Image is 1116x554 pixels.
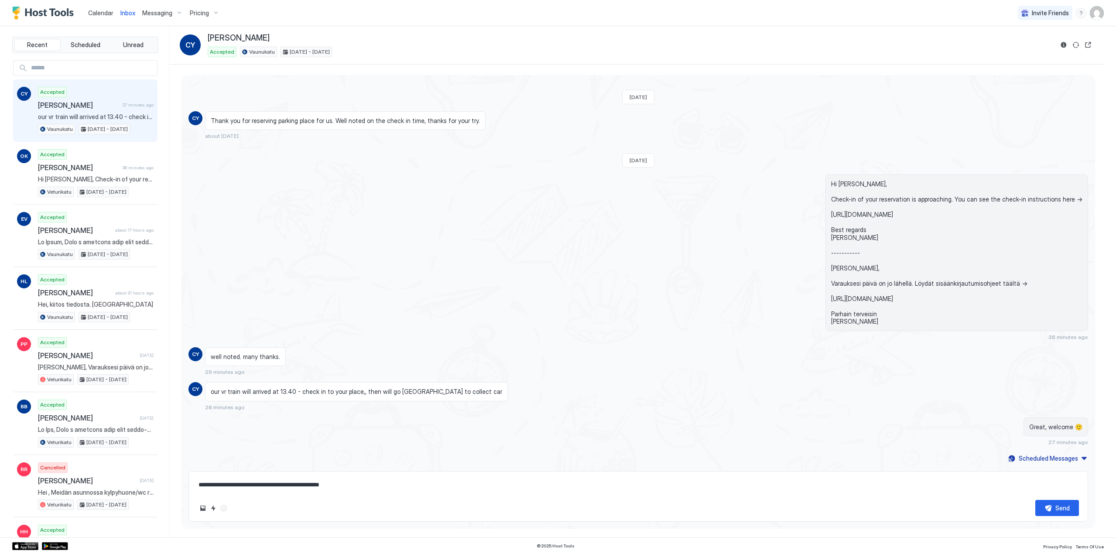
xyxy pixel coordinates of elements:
[211,388,502,396] span: our vr train will arrived at 13.40 - check in to your place,, then will go [GEOGRAPHIC_DATA] to c...
[38,363,154,371] span: [PERSON_NAME], Varauksesi päivä on jo lähellä. Löydät sisäänkirjautumisohjeet täältä -> [URL][DOM...
[142,9,172,17] span: Messaging
[537,543,575,549] span: © 2025 Host Tools
[38,301,154,308] span: Hei, kiitos tiedosta. [GEOGRAPHIC_DATA]
[86,438,127,446] span: [DATE] - [DATE]
[211,353,280,361] span: well noted. many thanks.
[140,415,154,421] span: [DATE]
[1076,8,1086,18] div: menu
[62,39,109,51] button: Scheduled
[1029,423,1082,431] span: Great, welcome 🙂
[120,8,135,17] a: Inbox
[120,9,135,17] span: Inbox
[211,117,480,125] span: Thank you for reserving parking place for us. Well noted on the check in time, thanks for your try.
[38,226,112,235] span: [PERSON_NAME]
[88,250,128,258] span: [DATE] - [DATE]
[9,524,30,545] iframe: Intercom live chat
[1090,6,1104,20] div: User profile
[40,213,65,221] span: Accepted
[249,48,275,56] span: Vaunukatu
[630,157,647,164] span: [DATE]
[38,476,136,485] span: [PERSON_NAME]
[1071,40,1081,50] button: Sync reservation
[21,90,28,98] span: CY
[115,290,154,296] span: about 21 hours ago
[71,41,100,49] span: Scheduled
[86,188,127,196] span: [DATE] - [DATE]
[185,40,195,50] span: CY
[38,101,119,109] span: [PERSON_NAME]
[192,114,199,122] span: CY
[192,385,199,393] span: CY
[12,7,78,20] a: Host Tools Logo
[47,125,73,133] span: Vaunukatu
[40,401,65,409] span: Accepted
[1032,9,1069,17] span: Invite Friends
[1075,544,1104,549] span: Terms Of Use
[1019,454,1078,463] div: Scheduled Messages
[27,61,157,75] input: Input Field
[47,438,72,446] span: Veturikatu
[27,41,48,49] span: Recent
[205,369,245,375] span: 29 minutes ago
[12,542,38,550] a: App Store
[47,313,73,321] span: Vaunukatu
[123,41,144,49] span: Unread
[210,48,234,56] span: Accepted
[1083,40,1093,50] button: Open reservation
[1043,544,1072,549] span: Privacy Policy
[140,352,154,358] span: [DATE]
[47,188,72,196] span: Veturikatu
[208,503,219,513] button: Quick reply
[38,426,154,434] span: Lo Ips, Dolo s ametcons adip elit seddo-eiu te incididu ut 71:92 (24LA). Etd mag aliqu eni adm ve...
[38,414,136,422] span: [PERSON_NAME]
[1048,439,1088,445] span: 27 minutes ago
[38,163,119,172] span: [PERSON_NAME]
[88,313,128,321] span: [DATE] - [DATE]
[14,39,61,51] button: Recent
[190,9,209,17] span: Pricing
[38,351,136,360] span: [PERSON_NAME]
[38,288,112,297] span: [PERSON_NAME]
[1055,503,1070,513] div: Send
[198,503,208,513] button: Upload image
[208,33,270,43] span: [PERSON_NAME]
[21,277,27,285] span: HL
[1075,541,1104,551] a: Terms Of Use
[88,9,113,17] span: Calendar
[205,133,239,139] span: about [DATE]
[140,478,154,483] span: [DATE]
[40,88,65,96] span: Accepted
[38,175,154,183] span: Hi [PERSON_NAME], Check-in of your reservation is approaching. You can see the check-in instructi...
[831,180,1082,325] span: Hi [PERSON_NAME], Check-in of your reservation is approaching. You can see the check-in instructi...
[88,8,113,17] a: Calendar
[21,215,27,223] span: EV
[47,501,72,509] span: Veturikatu
[86,376,127,383] span: [DATE] - [DATE]
[40,150,65,158] span: Accepted
[123,165,154,171] span: 38 minutes ago
[40,526,65,534] span: Accepted
[40,339,65,346] span: Accepted
[1048,334,1088,340] span: 38 minutes ago
[192,350,199,358] span: CY
[88,125,128,133] span: [DATE] - [DATE]
[1035,500,1079,516] button: Send
[1007,452,1088,464] button: Scheduled Messages
[47,250,73,258] span: Vaunukatu
[20,152,28,160] span: OK
[1058,40,1069,50] button: Reservation information
[205,404,245,410] span: 28 minutes ago
[38,238,154,246] span: Lo Ipsum, Dolo s ametcons adip elit seddo-eiu te incididu ut 52:54 (11LA) Etd mag aliqu eni adm v...
[38,489,154,496] span: Hei , Meidän asunnossa kylpyhuone/wc remontissa. Joten tarvimme majoituksen
[290,48,330,56] span: [DATE] - [DATE]
[21,403,27,410] span: BB
[1043,541,1072,551] a: Privacy Policy
[21,340,27,348] span: PP
[21,465,27,473] span: RR
[42,542,68,550] a: Google Play Store
[38,113,154,121] span: our vr train will arrived at 13.40 - check in to your place,, then will go [GEOGRAPHIC_DATA] to c...
[40,276,65,284] span: Accepted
